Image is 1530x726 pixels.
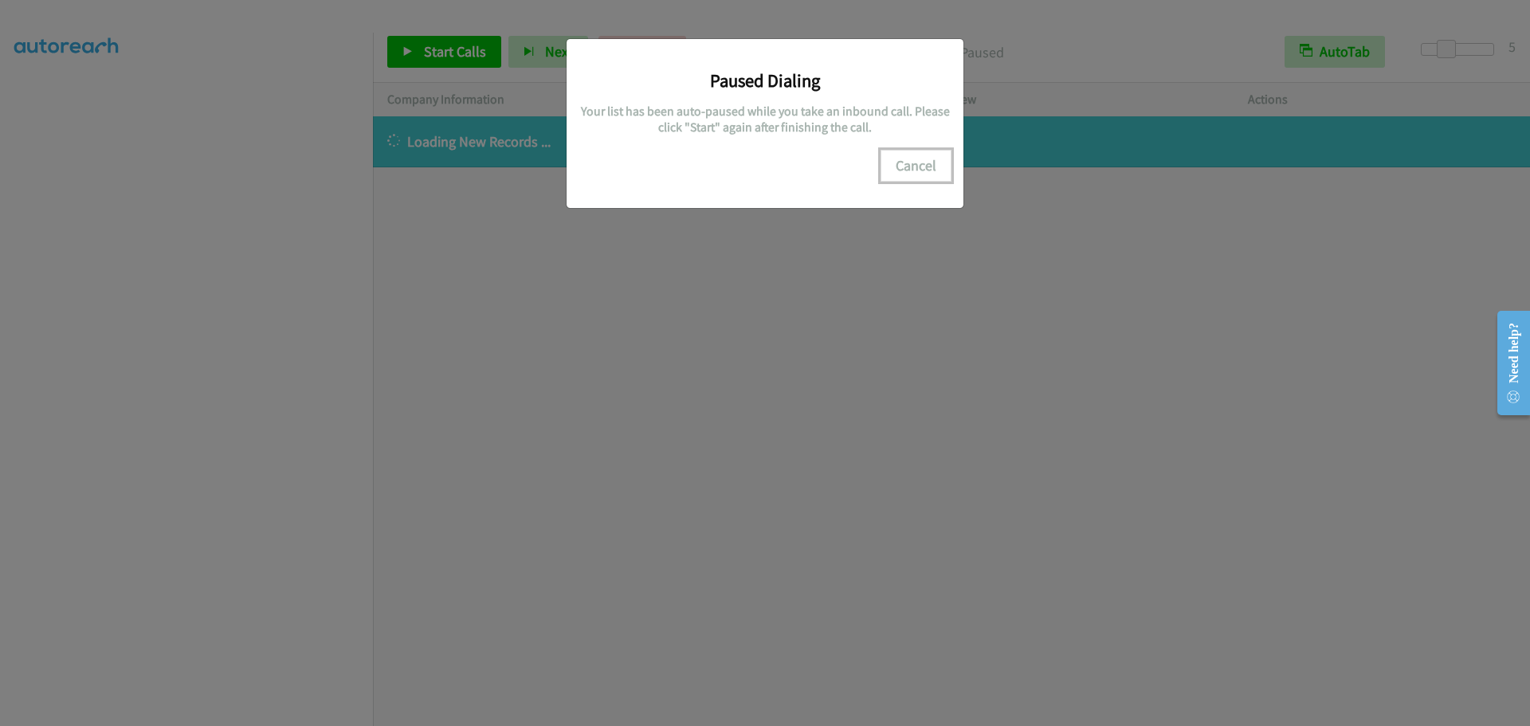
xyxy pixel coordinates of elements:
[881,150,951,182] button: Cancel
[579,104,951,135] h5: Your list has been auto-paused while you take an inbound call. Please click "Start" again after f...
[579,69,951,92] h3: Paused Dialing
[1484,300,1530,426] iframe: Resource Center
